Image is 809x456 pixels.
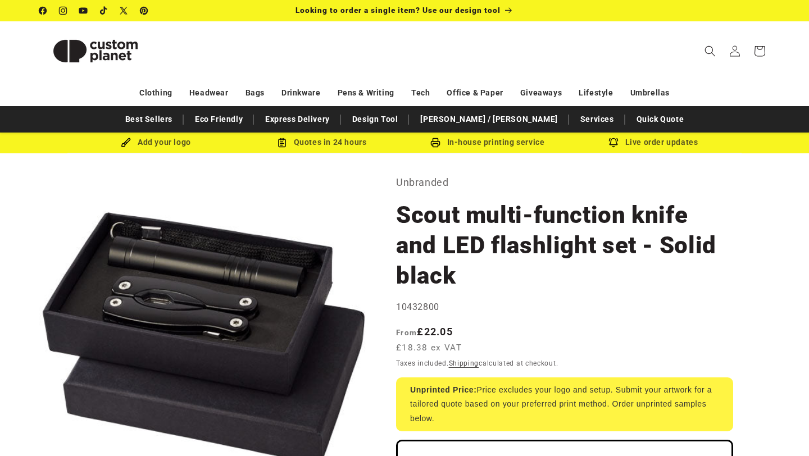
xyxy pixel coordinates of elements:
[396,328,417,337] span: From
[630,83,670,103] a: Umbrellas
[189,83,229,103] a: Headwear
[447,83,503,103] a: Office & Paper
[246,83,265,103] a: Bags
[35,21,156,80] a: Custom Planet
[396,302,439,312] span: 10432800
[404,135,570,149] div: In-house printing service
[449,359,479,367] a: Shipping
[396,341,462,354] span: £18.38 ex VAT
[575,110,620,129] a: Services
[73,135,239,149] div: Add your logo
[579,83,613,103] a: Lifestyle
[631,110,690,129] a: Quick Quote
[39,26,152,76] img: Custom Planet
[698,39,722,63] summary: Search
[411,83,430,103] a: Tech
[396,377,733,431] div: Price excludes your logo and setup. Submit your artwork for a tailored quote based on your prefer...
[570,135,736,149] div: Live order updates
[277,138,287,148] img: Order Updates Icon
[338,83,394,103] a: Pens & Writing
[396,174,733,191] p: Unbranded
[281,83,320,103] a: Drinkware
[415,110,563,129] a: [PERSON_NAME] / [PERSON_NAME]
[430,138,440,148] img: In-house printing
[189,110,248,129] a: Eco Friendly
[296,6,501,15] span: Looking to order a single item? Use our design tool
[396,200,733,291] h1: Scout multi-function knife and LED flashlight set - Solid black
[121,138,131,148] img: Brush Icon
[239,135,404,149] div: Quotes in 24 hours
[520,83,562,103] a: Giveaways
[347,110,404,129] a: Design Tool
[608,138,619,148] img: Order updates
[260,110,335,129] a: Express Delivery
[139,83,172,103] a: Clothing
[396,358,733,369] div: Taxes included. calculated at checkout.
[410,385,477,394] strong: Unprinted Price:
[120,110,178,129] a: Best Sellers
[396,326,453,338] strong: £22.05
